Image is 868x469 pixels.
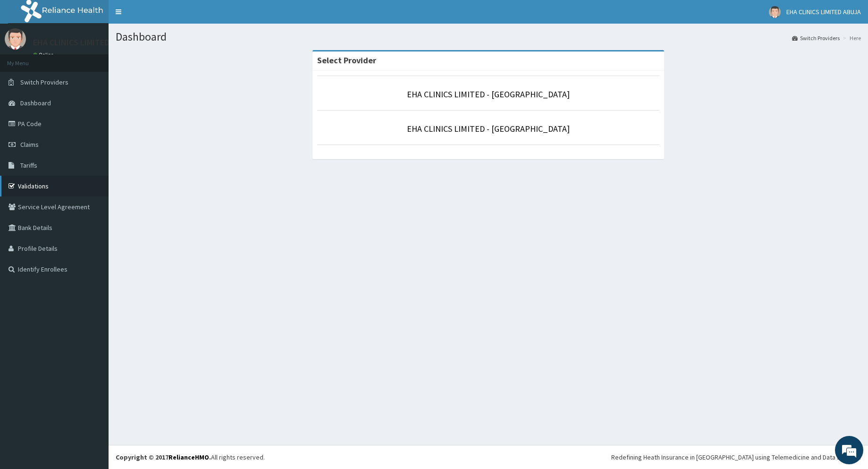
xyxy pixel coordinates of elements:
[611,452,861,462] div: Redefining Heath Insurance in [GEOGRAPHIC_DATA] using Telemedicine and Data Science!
[109,445,868,469] footer: All rights reserved.
[407,123,570,134] a: EHA CLINICS LIMITED - [GEOGRAPHIC_DATA]
[49,53,159,65] div: Chat with us now
[769,6,781,18] img: User Image
[20,78,68,86] span: Switch Providers
[17,47,38,71] img: d_794563401_company_1708531726252_794563401
[169,453,209,461] a: RelianceHMO
[407,89,570,100] a: EHA CLINICS LIMITED - [GEOGRAPHIC_DATA]
[317,55,376,66] strong: Select Provider
[5,258,180,291] textarea: Type your message and hit 'Enter'
[20,140,39,149] span: Claims
[116,453,211,461] strong: Copyright © 2017 .
[55,119,130,214] span: We're online!
[33,38,135,47] p: EHA CLINICS LIMITED ABUJA
[792,34,840,42] a: Switch Providers
[786,8,861,16] span: EHA CLINICS LIMITED ABUJA
[155,5,177,27] div: Minimize live chat window
[20,161,37,170] span: Tariffs
[33,51,56,58] a: Online
[20,99,51,107] span: Dashboard
[841,34,861,42] li: Here
[5,28,26,50] img: User Image
[116,31,861,43] h1: Dashboard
